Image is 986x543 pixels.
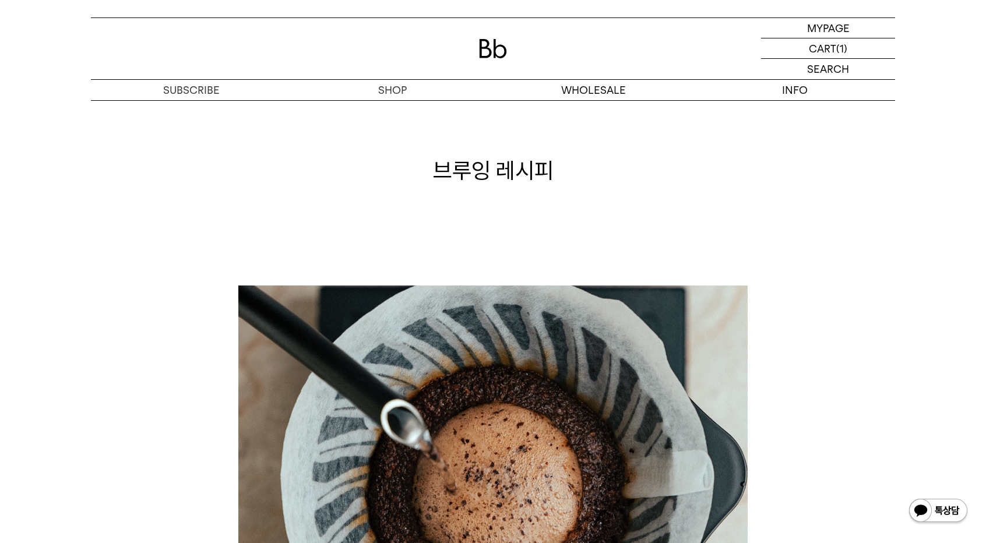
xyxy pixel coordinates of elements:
[493,80,694,100] p: WHOLESALE
[479,39,507,58] img: 로고
[694,80,895,100] p: INFO
[292,80,493,100] a: SHOP
[809,38,836,58] p: CART
[836,38,847,58] p: (1)
[91,80,292,100] a: SUBSCRIBE
[908,498,969,526] img: 카카오톡 채널 1:1 채팅 버튼
[807,59,849,79] p: SEARCH
[761,18,895,38] a: MYPAGE
[91,155,895,186] h1: 브루잉 레시피
[761,38,895,59] a: CART (1)
[807,18,850,38] p: MYPAGE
